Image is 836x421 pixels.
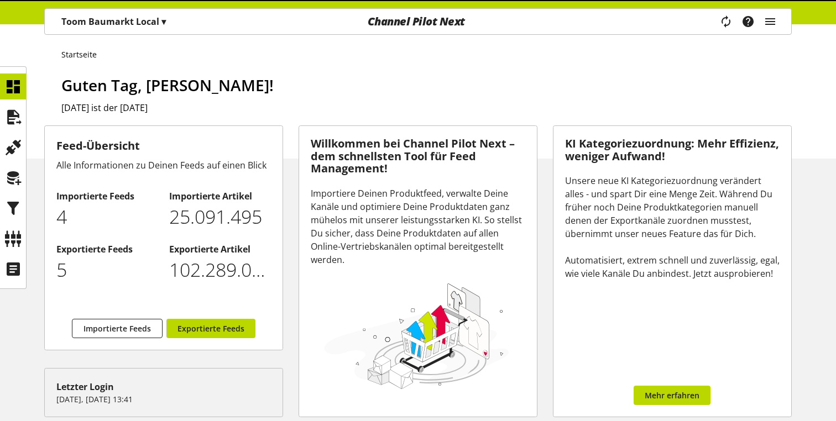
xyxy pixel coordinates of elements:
h2: Importierte Feeds [56,190,158,203]
div: Unsere neue KI Kategoriezuordnung verändert alles - und spart Dir eine Menge Zeit. Während Du frü... [565,174,780,280]
span: ▾ [161,15,166,28]
nav: main navigation [44,8,792,35]
img: 78e1b9dcff1e8392d83655fcfc870417.svg [322,280,511,392]
h3: KI Kategoriezuordnung: Mehr Effizienz, weniger Aufwand! [565,138,780,162]
p: 102289034 [169,256,270,284]
a: Mehr erfahren [634,386,710,405]
p: 25091495 [169,203,270,231]
h3: Willkommen bei Channel Pilot Next – dem schnellsten Tool für Feed Management! [311,138,525,175]
h2: [DATE] ist der [DATE] [61,101,792,114]
p: 4 [56,203,158,231]
h3: Feed-Übersicht [56,138,271,154]
h2: Importierte Artikel [169,190,270,203]
span: Importierte Feeds [83,323,151,334]
h2: Exportierte Artikel [169,243,270,256]
div: Letzter Login [56,380,271,393]
span: Mehr erfahren [645,390,699,401]
span: Exportierte Feeds [177,323,244,334]
a: Exportierte Feeds [166,319,255,338]
p: [DATE], [DATE] 13:41 [56,393,271,405]
p: Toom Baumarkt Local [61,15,166,28]
div: Importiere Deinen Produktfeed, verwalte Deine Kanäle und optimiere Deine Produktdaten ganz mühelo... [311,187,525,266]
a: Importierte Feeds [72,319,163,338]
h2: Exportierte Feeds [56,243,158,256]
div: Alle Informationen zu Deinen Feeds auf einen Blick [56,159,271,172]
p: 5 [56,256,158,284]
span: Guten Tag, [PERSON_NAME]! [61,75,274,96]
